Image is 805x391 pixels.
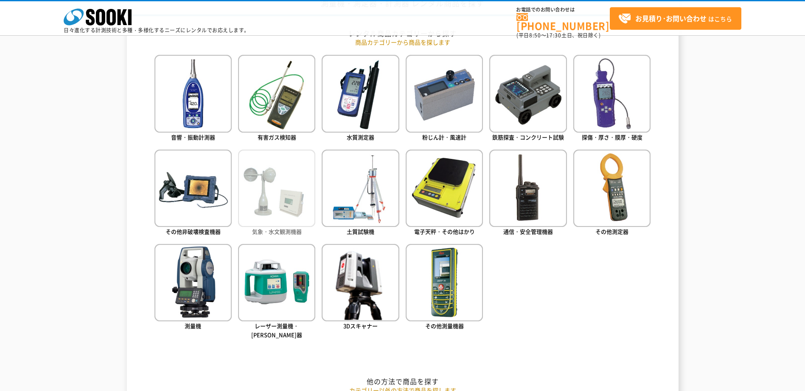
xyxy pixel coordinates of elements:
span: はこちら [618,12,732,25]
span: 水質測定器 [347,133,374,141]
a: その他非破壊検査機器 [154,150,232,238]
img: 3Dスキャナー [322,244,399,321]
a: 音響・振動計測器 [154,55,232,143]
img: 音響・振動計測器 [154,55,232,132]
a: 鉄筋探査・コンクリート試験 [489,55,567,143]
span: お電話でのお問い合わせは [516,7,610,12]
span: レーザー測量機・[PERSON_NAME]器 [251,322,302,339]
span: 音響・振動計測器 [171,133,215,141]
span: その他測定器 [595,227,628,235]
img: 探傷・厚さ・膜厚・硬度 [573,55,651,132]
img: 電子天秤・その他はかり [406,150,483,227]
img: その他測量機器 [406,244,483,321]
a: 測量機 [154,244,232,332]
span: (平日 ～ 土日、祝日除く) [516,31,600,39]
a: 粉じん計・風速計 [406,55,483,143]
a: 3Dスキャナー [322,244,399,332]
img: その他測定器 [573,150,651,227]
img: 土質試験機 [322,150,399,227]
img: 気象・水文観測機器 [238,150,315,227]
p: 商品カテゴリーから商品を探します [154,38,651,47]
a: 水質測定器 [322,55,399,143]
a: お見積り･お問い合わせはこちら [610,7,741,30]
span: 8:50 [529,31,541,39]
span: 土質試験機 [347,227,374,235]
img: 鉄筋探査・コンクリート試験 [489,55,567,132]
span: 気象・水文観測機器 [252,227,302,235]
h2: 他の方法で商品を探す [154,377,651,386]
span: 3Dスキャナー [343,322,378,330]
a: 気象・水文観測機器 [238,150,315,238]
a: 探傷・厚さ・膜厚・硬度 [573,55,651,143]
span: 粉じん計・風速計 [422,133,466,141]
a: その他測量機器 [406,244,483,332]
span: 17:30 [546,31,561,39]
span: 有害ガス検知器 [258,133,296,141]
span: 鉄筋探査・コンクリート試験 [492,133,564,141]
span: その他測量機器 [425,322,464,330]
img: 水質測定器 [322,55,399,132]
img: 測量機 [154,244,232,321]
a: 有害ガス検知器 [238,55,315,143]
a: [PHONE_NUMBER] [516,13,610,31]
a: 通信・安全管理機器 [489,150,567,238]
a: レーザー測量機・[PERSON_NAME]器 [238,244,315,341]
strong: お見積り･お問い合わせ [635,13,707,23]
span: 探傷・厚さ・膜厚・硬度 [582,133,642,141]
span: 電子天秤・その他はかり [414,227,475,235]
img: 有害ガス検知器 [238,55,315,132]
img: レーザー測量機・墨出器 [238,244,315,321]
a: 土質試験機 [322,150,399,238]
p: 日々進化する計測技術と多種・多様化するニーズにレンタルでお応えします。 [64,28,250,33]
span: 通信・安全管理機器 [503,227,553,235]
span: 測量機 [185,322,201,330]
a: その他測定器 [573,150,651,238]
img: その他非破壊検査機器 [154,150,232,227]
img: 粉じん計・風速計 [406,55,483,132]
a: 電子天秤・その他はかり [406,150,483,238]
span: その他非破壊検査機器 [165,227,221,235]
img: 通信・安全管理機器 [489,150,567,227]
